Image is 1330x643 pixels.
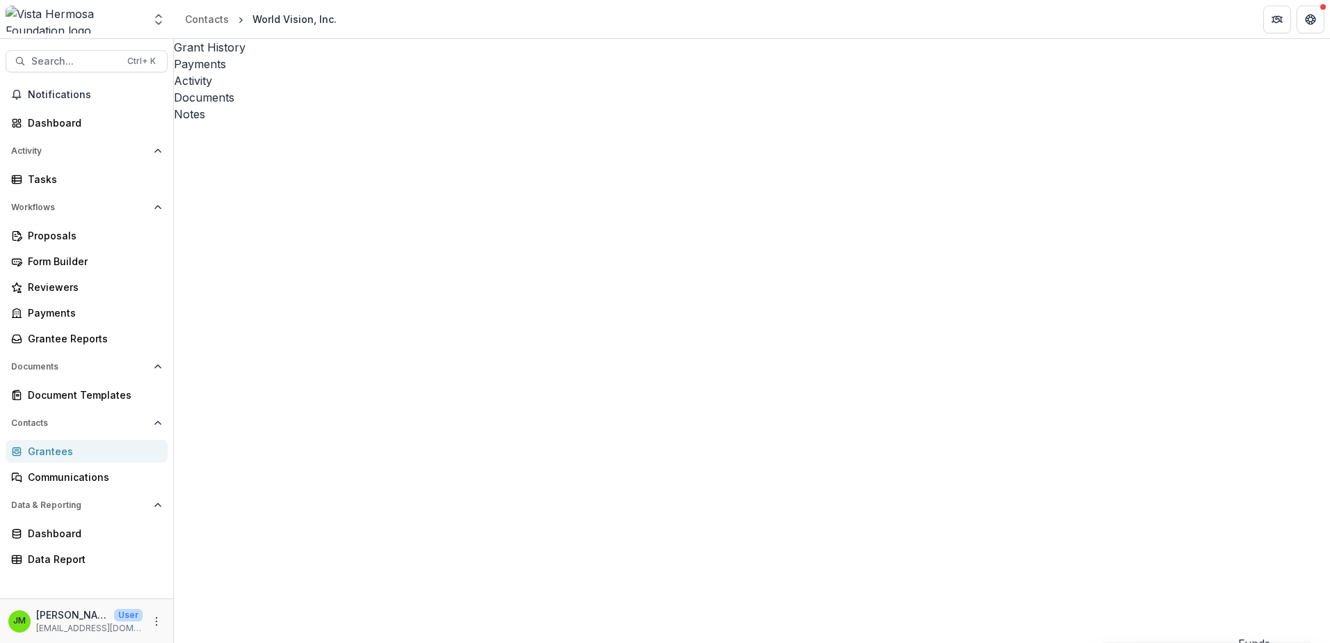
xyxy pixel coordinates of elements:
[28,172,157,186] div: Tasks
[28,228,157,243] div: Proposals
[6,440,168,463] a: Grantees
[36,622,143,635] p: [EMAIL_ADDRESS][DOMAIN_NAME]
[179,9,234,29] a: Contacts
[6,466,168,489] a: Communications
[28,388,157,402] div: Document Templates
[179,9,342,29] nav: breadcrumb
[253,12,337,26] div: World Vision, Inc.
[6,111,168,134] a: Dashboard
[31,56,119,68] span: Search...
[11,500,148,510] span: Data & Reporting
[148,613,165,630] button: More
[11,203,148,212] span: Workflows
[28,470,157,484] div: Communications
[28,116,157,130] div: Dashboard
[6,327,168,350] a: Grantee Reports
[11,146,148,156] span: Activity
[6,548,168,571] a: Data Report
[28,331,157,346] div: Grantee Reports
[174,56,1330,72] a: Payments
[185,12,229,26] div: Contacts
[36,608,109,622] p: [PERSON_NAME]
[6,140,168,162] button: Open Activity
[114,609,143,621] p: User
[28,526,157,541] div: Dashboard
[174,72,1330,89] a: Activity
[6,84,168,106] button: Notifications
[6,224,168,247] a: Proposals
[6,412,168,434] button: Open Contacts
[6,168,168,191] a: Tasks
[28,280,157,294] div: Reviewers
[6,6,143,33] img: Vista Hermosa Foundation logo
[11,362,148,372] span: Documents
[6,50,168,72] button: Search...
[6,383,168,406] a: Document Templates
[28,254,157,269] div: Form Builder
[6,522,168,545] a: Dashboard
[6,494,168,516] button: Open Data & Reporting
[11,418,148,428] span: Contacts
[28,305,157,320] div: Payments
[1297,6,1324,33] button: Get Help
[13,617,26,626] div: Jerry Martinez
[28,552,157,566] div: Data Report
[6,356,168,378] button: Open Documents
[6,301,168,324] a: Payments
[6,276,168,299] a: Reviewers
[6,250,168,273] a: Form Builder
[28,444,157,459] div: Grantees
[174,39,1330,56] a: Grant History
[1263,6,1291,33] button: Partners
[174,106,1330,122] a: Notes
[28,89,162,101] span: Notifications
[174,89,1330,106] a: Documents
[125,54,159,69] div: Ctrl + K
[149,6,168,33] button: Open entity switcher
[6,196,168,219] button: Open Workflows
